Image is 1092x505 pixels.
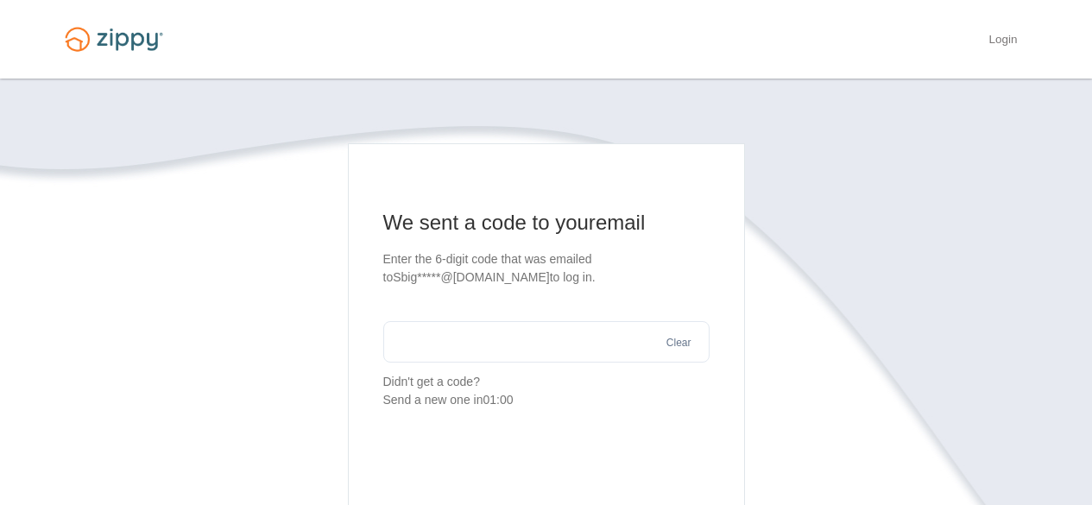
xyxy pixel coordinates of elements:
[54,19,174,60] img: Logo
[988,33,1017,50] a: Login
[383,373,710,409] p: Didn't get a code?
[383,209,710,237] h1: We sent a code to your email
[661,335,697,351] button: Clear
[383,250,710,287] p: Enter the 6-digit code that was emailed to Sbig*****@[DOMAIN_NAME] to log in.
[383,391,710,409] div: Send a new one in 01:00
